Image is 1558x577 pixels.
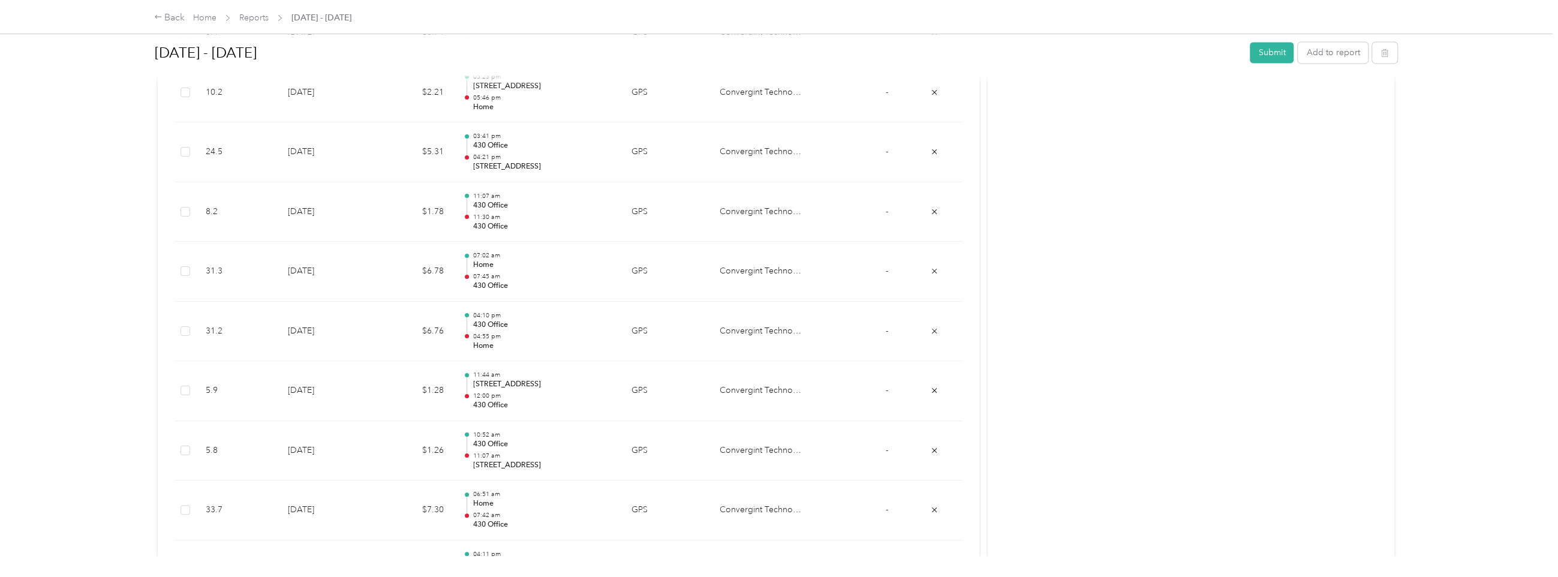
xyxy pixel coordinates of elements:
td: GPS [622,122,709,182]
td: 31.3 [196,242,278,302]
p: Home [473,102,613,113]
p: 10:52 am [473,431,613,439]
td: GPS [622,63,709,123]
td: Convergint Technologies [709,122,811,182]
p: Home [473,498,613,509]
span: - [886,87,888,97]
td: $6.76 [372,302,453,362]
span: [DATE] - [DATE] [291,11,351,24]
button: Add to report [1298,42,1368,63]
td: GPS [622,480,709,540]
p: [STREET_ADDRESS] [473,81,613,92]
td: [DATE] [278,302,372,362]
span: - [886,385,888,395]
p: 05:46 pm [473,94,613,102]
p: 04:55 pm [473,332,613,341]
p: 03:41 pm [473,132,613,140]
td: $1.28 [372,361,453,421]
td: GPS [622,421,709,481]
h1: Aug 1 - 31, 2025 [155,38,1242,67]
td: $2.21 [372,63,453,123]
p: Home [473,260,613,271]
td: GPS [622,182,709,242]
td: GPS [622,242,709,302]
td: 24.5 [196,122,278,182]
td: Convergint Technologies [709,63,811,123]
p: 07:02 am [473,251,613,260]
span: - [886,326,888,336]
iframe: Everlance-gr Chat Button Frame [1491,510,1558,577]
td: $6.78 [372,242,453,302]
p: 430 Office [473,200,613,211]
td: [DATE] [278,421,372,481]
p: [STREET_ADDRESS] [473,379,613,390]
p: 430 Office [473,439,613,450]
p: 04:11 pm [473,550,613,558]
span: - [886,445,888,455]
p: 12:00 pm [473,392,613,400]
td: GPS [622,302,709,362]
div: Back [154,11,185,25]
button: Submit [1250,42,1294,63]
td: [DATE] [278,480,372,540]
td: $1.78 [372,182,453,242]
a: Reports [239,13,269,23]
td: [DATE] [278,182,372,242]
td: Convergint Technologies [709,302,811,362]
td: 8.2 [196,182,278,242]
p: 04:21 pm [473,153,613,161]
p: 04:10 pm [473,311,613,320]
span: - [886,266,888,276]
td: 33.7 [196,480,278,540]
td: Convergint Technologies [709,361,811,421]
p: 06:51 am [473,490,613,498]
p: 07:42 am [473,511,613,519]
td: Convergint Technologies [709,242,811,302]
p: 11:30 am [473,213,613,221]
td: [DATE] [278,242,372,302]
p: [STREET_ADDRESS] [473,161,613,172]
p: 430 Office [473,281,613,291]
p: 11:07 am [473,192,613,200]
td: Convergint Technologies [709,182,811,242]
p: 430 Office [473,519,613,530]
p: Home [473,341,613,351]
td: [DATE] [278,122,372,182]
td: Convergint Technologies [709,421,811,481]
p: 430 Office [473,140,613,151]
p: 430 Office [473,320,613,330]
span: - [886,206,888,217]
td: GPS [622,361,709,421]
td: 31.2 [196,302,278,362]
p: 430 Office [473,400,613,411]
td: $1.26 [372,421,453,481]
td: 5.9 [196,361,278,421]
p: [STREET_ADDRESS] [473,460,613,471]
td: Convergint Technologies [709,480,811,540]
p: 07:45 am [473,272,613,281]
td: [DATE] [278,361,372,421]
td: 10.2 [196,63,278,123]
td: 5.8 [196,421,278,481]
p: 11:07 am [473,452,613,460]
span: - [886,504,888,515]
span: - [886,146,888,157]
td: $5.31 [372,122,453,182]
p: 430 Office [473,221,613,232]
td: $7.30 [372,480,453,540]
td: [DATE] [278,63,372,123]
p: 11:44 am [473,371,613,379]
a: Home [193,13,216,23]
